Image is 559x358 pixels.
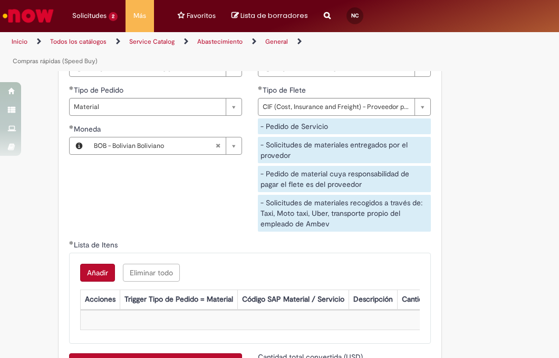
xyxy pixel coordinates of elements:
[69,241,74,245] span: Cumplimentación obligatoria
[258,86,263,90] span: Cumplimentación obligatoria
[74,85,126,95] span: Tipo de Pedido
[232,11,308,21] a: Su lista de borradores actualmente tiene 0 Elementos
[70,137,89,154] button: Moneda, Vista previa de este registro BOB - Bolivian Boliviano
[265,37,288,46] a: General
[237,290,349,310] th: Código SAP Material / Servicio
[8,32,318,71] ul: Rutas de acceso a la página
[80,290,120,310] th: Acciones
[349,290,397,310] th: Descripción
[240,11,308,21] span: Lista de borradores
[258,166,431,192] div: - Pedido de material cuya responsabilidad de pagar el flete es del proveedor
[129,37,175,46] a: Service Catalog
[13,57,98,65] a: Compras rápidas (Speed Buy)
[1,5,55,26] img: ServiceNow
[187,11,216,21] span: Favoritos
[12,37,27,46] a: Inicio
[258,137,431,163] div: - Solicitudes de materiales entregados por el provedor
[74,124,103,134] span: Moneda
[72,11,107,21] span: Solicitudes
[109,12,118,21] span: 2
[120,290,237,310] th: Trigger Tipo de Pedido = Material
[258,118,431,134] div: - Pedido de Servicio
[258,195,431,232] div: - Solicitudes de materiales recogidos a través de: Taxi, Moto taxi, Uber, transporte propio del e...
[210,137,226,154] abbr: Borrar campo Moneda
[50,37,107,46] a: Todos los catálogos
[74,98,220,115] span: Material
[69,125,74,129] span: Cumplimentación obligatoria
[351,12,359,19] span: NC
[263,98,409,115] span: CIF (Cost, Insurance and Freight) - Proveedor paga por el flete
[263,85,308,95] span: Tipo de Flete
[89,137,242,154] a: BOB - Bolivian BolivianoBorrar campo Moneda
[74,240,120,250] span: Lista de Itens
[397,290,435,310] th: Cantidad
[133,11,146,21] span: Más
[94,137,215,154] span: BOB - Bolivian Boliviano
[80,264,115,282] button: Add a row for Lista de Itens
[69,86,74,90] span: Cumplimentación obligatoria
[197,37,243,46] a: Abastecimiento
